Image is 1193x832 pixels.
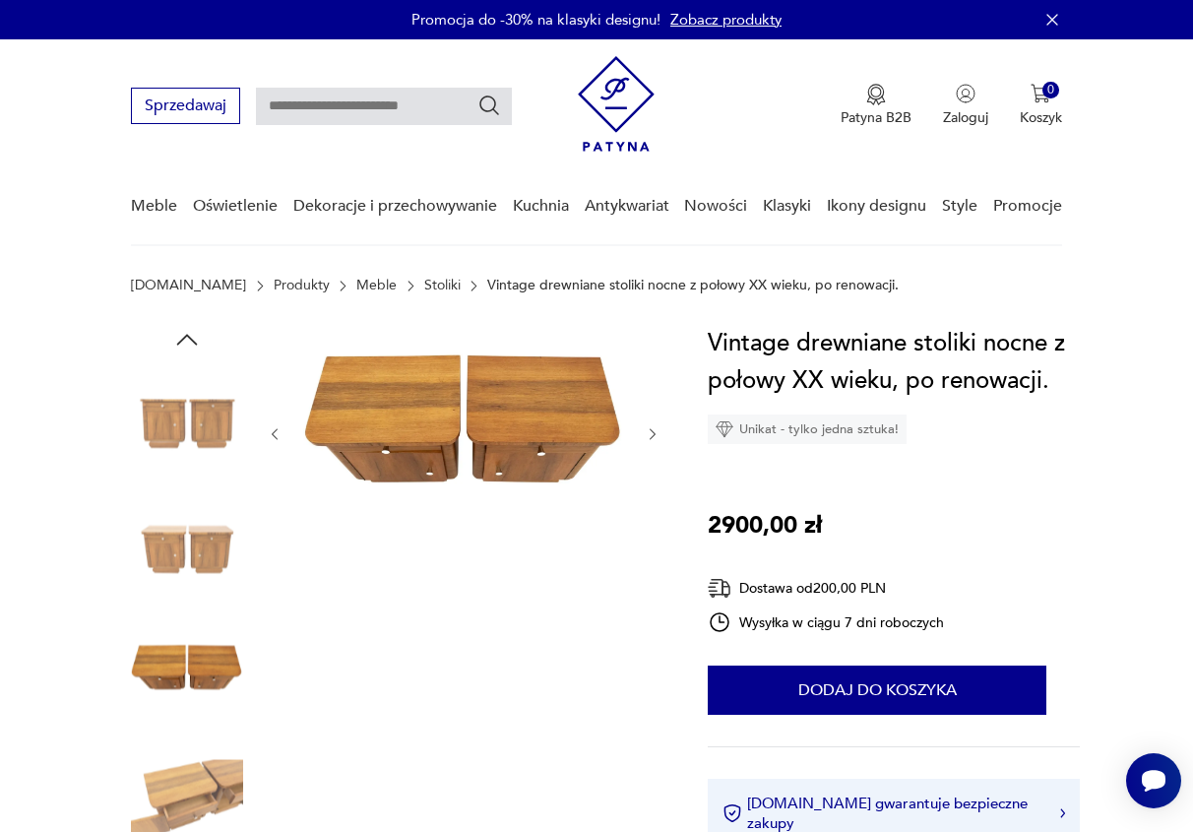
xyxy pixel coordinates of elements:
[293,168,497,244] a: Dekoracje i przechowywanie
[578,56,655,152] img: Patyna - sklep z meblami i dekoracjami vintage
[708,576,731,601] img: Ikona dostawy
[708,507,822,544] p: 2900,00 zł
[956,84,975,103] img: Ikonka użytkownika
[708,666,1046,715] button: Dodaj do koszyka
[274,278,330,293] a: Produkty
[866,84,886,105] img: Ikona medalu
[131,88,240,124] button: Sprzedawaj
[827,168,926,244] a: Ikony designu
[131,615,243,728] img: Zdjęcie produktu Vintage drewniane stoliki nocne z połowy XX wieku, po renowacji.
[303,325,625,540] img: Zdjęcie produktu Vintage drewniane stoliki nocne z połowy XX wieku, po renowacji.
[708,325,1080,400] h1: Vintage drewniane stoliki nocne z połowy XX wieku, po renowacji.
[708,610,944,634] div: Wysyłka w ciągu 7 dni roboczych
[487,278,899,293] p: Vintage drewniane stoliki nocne z połowy XX wieku, po renowacji.
[763,168,811,244] a: Klasyki
[670,10,782,30] a: Zobacz produkty
[356,278,397,293] a: Meble
[841,84,911,127] a: Ikona medaluPatyna B2B
[1031,84,1050,103] img: Ikona koszyka
[993,168,1062,244] a: Promocje
[942,168,977,244] a: Style
[943,108,988,127] p: Zaloguj
[708,415,907,444] div: Unikat - tylko jedna sztuka!
[708,576,944,601] div: Dostawa od 200,00 PLN
[841,108,911,127] p: Patyna B2B
[585,168,669,244] a: Antykwariat
[424,278,461,293] a: Stoliki
[131,168,177,244] a: Meble
[131,100,240,114] a: Sprzedawaj
[513,168,569,244] a: Kuchnia
[1126,753,1181,808] iframe: Smartsupp widget button
[131,364,243,477] img: Zdjęcie produktu Vintage drewniane stoliki nocne z połowy XX wieku, po renowacji.
[716,420,733,438] img: Ikona diamentu
[131,490,243,603] img: Zdjęcie produktu Vintage drewniane stoliki nocne z połowy XX wieku, po renowacji.
[841,84,911,127] button: Patyna B2B
[1042,82,1059,98] div: 0
[193,168,278,244] a: Oświetlenie
[722,803,742,823] img: Ikona certyfikatu
[1060,808,1066,818] img: Ikona strzałki w prawo
[1020,108,1062,127] p: Koszyk
[411,10,660,30] p: Promocja do -30% na klasyki designu!
[477,94,501,117] button: Szukaj
[943,84,988,127] button: Zaloguj
[1020,84,1062,127] button: 0Koszyk
[684,168,747,244] a: Nowości
[131,278,246,293] a: [DOMAIN_NAME]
